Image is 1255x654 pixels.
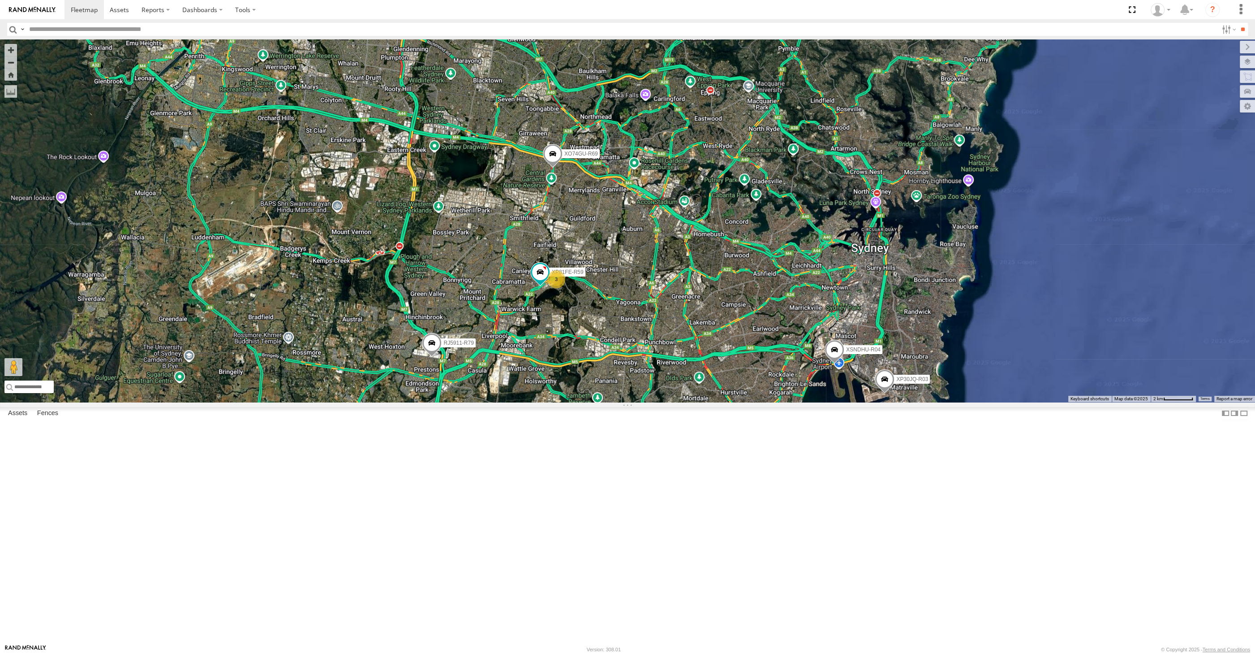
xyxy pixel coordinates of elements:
button: Zoom in [4,44,17,56]
button: Zoom Home [4,69,17,81]
label: Search Filter Options [1218,23,1238,36]
div: Version: 308.01 [587,647,621,652]
button: Keyboard shortcuts [1070,396,1109,402]
label: Search Query [19,23,26,36]
label: Assets [4,407,32,420]
span: XO74GU-R69 [564,151,598,157]
label: Dock Summary Table to the Left [1221,407,1230,420]
button: Drag Pegman onto the map to open Street View [4,358,22,376]
span: 2 km [1153,396,1163,401]
label: Fences [33,407,63,420]
span: XP30JQ-R03 [896,376,928,382]
span: XSNDHU-R04 [846,346,881,353]
span: Map data ©2025 [1114,396,1148,401]
label: Map Settings [1240,100,1255,113]
label: Measure [4,85,17,98]
span: XP81FE-R59 [552,269,584,275]
div: 3 [547,270,565,288]
button: Map Scale: 2 km per 63 pixels [1151,396,1196,402]
i: ? [1205,3,1220,17]
img: rand-logo.svg [9,7,56,13]
label: Dock Summary Table to the Right [1230,407,1239,420]
a: Report a map error [1216,396,1252,401]
span: RJ5911-R79 [443,340,473,346]
div: © Copyright 2025 - [1161,647,1250,652]
label: Hide Summary Table [1239,407,1248,420]
a: Terms (opens in new tab) [1200,397,1210,401]
a: Visit our Website [5,645,46,654]
button: Zoom out [4,56,17,69]
div: Quang MAC [1148,3,1173,17]
a: Terms and Conditions [1203,647,1250,652]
